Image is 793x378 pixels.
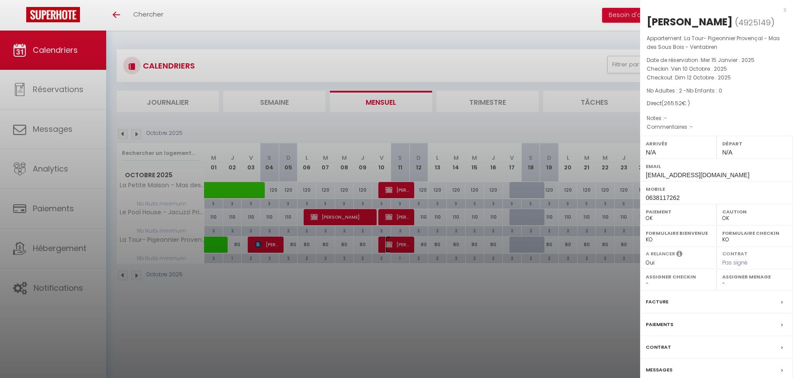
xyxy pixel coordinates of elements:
button: Ouvrir le widget de chat LiveChat [7,3,33,30]
div: Direct [647,100,786,108]
span: Dim 12 Octobre . 2025 [675,74,731,81]
span: 0638117262 [646,194,680,201]
label: Assigner Menage [722,272,787,281]
span: Nb Enfants : 0 [686,87,722,94]
label: Paiement [646,207,711,216]
span: ( ) [735,16,775,28]
label: Départ [722,139,787,148]
span: Nb Adultes : 2 - [647,87,722,94]
span: - [690,123,693,131]
span: Ven 10 Octobre . 2025 [671,65,727,72]
label: Facture [646,297,668,306]
span: Pas signé [722,259,748,266]
span: Mer 15 Janvier . 2025 [701,56,755,64]
p: Appartement : [647,34,786,52]
label: Formulaire Bienvenue [646,229,711,237]
label: Contrat [722,250,748,256]
div: x [640,4,786,15]
span: - [664,114,667,122]
span: 265.52 [664,100,682,107]
label: Arrivée [646,139,711,148]
i: Sélectionner OUI si vous souhaiter envoyer les séquences de messages post-checkout [676,250,682,260]
span: La Tour- Pigeonnier Provençal - Mas des Sous Bois - Ventabren [647,34,780,51]
label: Messages [646,365,672,375]
label: Assigner Checkin [646,272,711,281]
span: 4925149 [738,17,771,28]
span: N/A [722,149,732,156]
label: Formulaire Checkin [722,229,787,237]
label: Mobile [646,185,787,193]
p: Date de réservation : [647,56,786,65]
p: Commentaires : [647,123,786,131]
span: [EMAIL_ADDRESS][DOMAIN_NAME] [646,172,749,179]
label: Email [646,162,787,171]
p: Checkin : [647,65,786,73]
label: Contrat [646,343,671,352]
div: [PERSON_NAME] [647,15,733,29]
label: A relancer [646,250,675,258]
p: Notes : [647,114,786,123]
span: ( € ) [661,100,690,107]
label: Paiements [646,320,673,329]
label: Caution [722,207,787,216]
p: Checkout : [647,73,786,82]
span: N/A [646,149,656,156]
